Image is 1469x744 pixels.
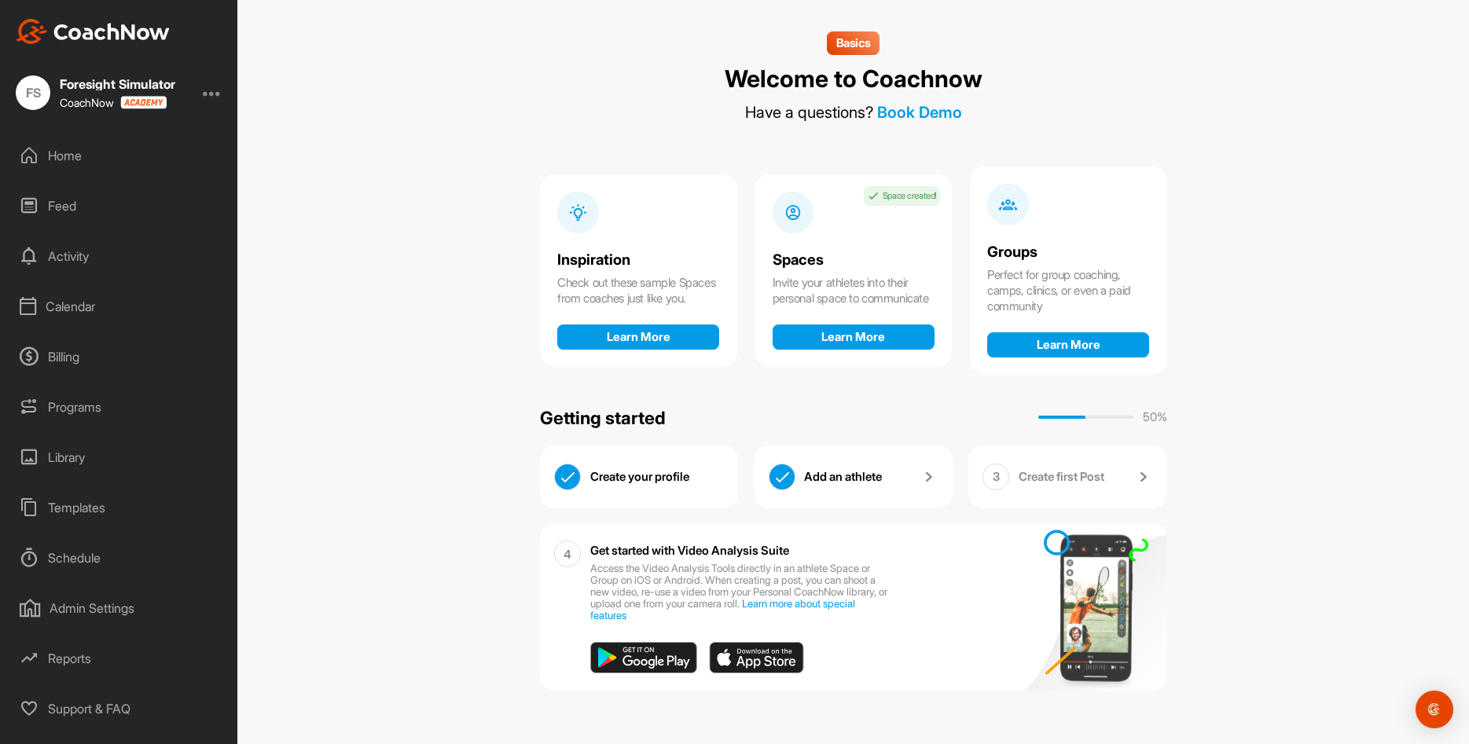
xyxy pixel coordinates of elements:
[867,189,880,202] img: check
[9,287,230,326] div: Calendar
[1143,409,1167,427] p: 50 %
[987,332,1149,357] button: Learn More
[784,203,802,222] img: info
[60,96,167,109] div: CoachNow
[590,642,697,673] img: play_store
[9,639,230,678] div: Reports
[883,190,937,202] p: Space created!
[999,196,1017,214] img: info
[725,64,982,94] div: Welcome to Coachnow
[569,203,587,222] img: info
[557,275,719,306] div: Check out these sample Spaces from coaches just like you.
[987,267,1149,314] div: Perfect for group coaching, camps, clinics, or even a paid community
[773,275,935,306] div: Invite your athletes into their personal space to communicate
[590,544,789,556] p: Get started with Video Analysis Suite
[9,186,230,225] div: Feed
[16,75,50,110] div: FS
[987,244,1149,261] div: Groups
[1012,515,1167,699] img: mobile-app-design.7dd1a2cf8cf7ef6903d5e1b4fd0f0f15.svg
[773,252,935,269] div: Spaces
[555,464,580,489] img: check
[590,563,891,621] p: Access the Video Analysis Tools directly in an athlete Space or Group on iOS or Android. When cre...
[9,136,230,175] div: Home
[554,541,581,567] div: 4
[557,252,719,269] div: Inspiration
[9,337,230,376] div: Billing
[745,103,962,122] div: Have a questions?
[60,78,175,90] div: Foresight Simulator
[16,19,170,44] img: CoachNow
[9,488,230,527] div: Templates
[709,642,804,673] img: app_store
[982,464,1009,490] div: 3
[1133,467,1152,486] img: arrow
[769,464,795,489] img: check
[877,103,962,122] a: Book Demo
[919,467,938,486] img: arrow
[9,588,230,628] div: Admin Settings
[1019,464,1152,491] a: Create first Post
[9,236,230,276] div: Activity
[804,469,882,485] p: Add an athlete
[1416,691,1453,728] div: Open Intercom Messenger
[590,464,724,491] div: Create your profile
[9,689,230,728] div: Support & FAQ
[9,438,230,477] div: Library
[804,464,938,491] a: Add an athlete
[540,405,666,431] div: Getting started
[773,324,935,350] button: Learn More
[590,597,855,621] a: Learn more about special features
[1019,469,1104,485] p: Create first Post
[827,31,879,55] div: Basics
[557,324,719,350] button: Learn More
[120,96,167,109] img: CoachNow acadmey
[9,538,230,577] div: Schedule
[9,387,230,427] div: Programs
